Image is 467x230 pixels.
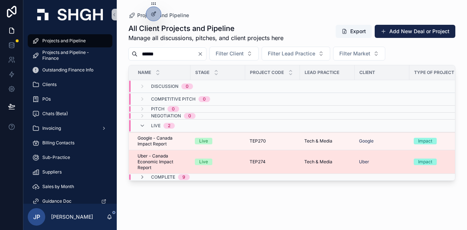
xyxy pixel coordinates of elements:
[151,96,196,102] span: Competitive Pitch
[250,159,266,165] span: TEP274
[414,70,454,75] span: Type of Project
[42,111,68,117] span: Chats (Beta)
[250,159,296,165] a: TEP274
[42,82,57,87] span: Clients
[42,96,51,102] span: POs
[138,135,186,147] a: Google - Canada Impact Report
[359,138,405,144] a: Google
[151,123,161,129] span: Live
[336,25,372,38] button: Export
[414,138,464,144] a: Impact
[28,49,112,62] a: Projects and Pipeline - Finance
[359,70,375,75] span: Client
[250,138,296,144] a: TEP270
[268,50,315,57] span: Filter Lead Practice
[199,138,208,144] div: Live
[151,174,175,180] span: Complete
[216,50,244,57] span: Filter Client
[42,169,62,175] span: Suppliers
[304,159,332,165] span: Tech & Media
[138,70,151,75] span: Name
[209,47,259,61] button: Select Button
[128,12,189,19] a: Projects and Pipeline
[28,107,112,120] a: Chats (Beta)
[42,50,105,61] span: Projects and Pipeline - Finance
[375,25,455,38] button: Add New Deal or Project
[414,159,464,165] a: Impact
[42,184,74,190] span: Sales by Month
[203,96,206,102] div: 0
[137,12,189,19] span: Projects and Pipeline
[28,78,112,91] a: Clients
[197,51,206,57] button: Clear
[128,34,283,42] span: Manage all discussions, pitches, and client projects here
[28,122,112,135] a: Invoicing
[359,138,374,144] a: Google
[33,213,40,221] span: JP
[359,159,405,165] a: Uber
[23,29,117,204] div: scrollable content
[28,93,112,106] a: POs
[339,50,370,57] span: Filter Market
[28,151,112,164] a: Sub-Practice
[359,159,369,165] a: Uber
[42,198,72,204] span: Guidance Doc
[151,83,178,89] span: Discussion
[42,38,86,44] span: Projects and Pipeline
[186,83,189,89] div: 0
[418,159,432,165] div: Impact
[304,138,350,144] a: Tech & Media
[305,70,339,75] span: Lead Practice
[128,23,283,34] h1: All Client Projects and Pipeline
[304,159,350,165] a: Tech & Media
[28,180,112,193] a: Sales by Month
[195,159,241,165] a: Live
[28,63,112,77] a: Outstanding Finance Info
[151,113,181,119] span: Negotiation
[28,195,112,208] a: Guidance Doc
[42,125,61,131] span: Invoicing
[28,34,112,47] a: Projects and Pipeline
[195,70,209,75] span: Stage
[138,153,186,171] a: Uber - Canada Economic Impact Report
[168,123,170,129] div: 2
[37,9,103,20] img: App logo
[418,138,432,144] div: Impact
[42,140,74,146] span: Billing Contacts
[195,138,241,144] a: Live
[333,47,385,61] button: Select Button
[182,174,185,180] div: 9
[250,138,266,144] span: TEP270
[51,213,93,221] p: [PERSON_NAME]
[28,136,112,149] a: Billing Contacts
[172,106,175,112] div: 0
[28,165,112,179] a: Suppliers
[151,106,165,112] span: Pitch
[262,47,330,61] button: Select Button
[42,67,93,73] span: Outstanding Finance Info
[42,155,70,160] span: Sub-Practice
[199,159,208,165] div: Live
[188,113,191,119] div: 0
[304,138,332,144] span: Tech & Media
[250,70,284,75] span: Project Code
